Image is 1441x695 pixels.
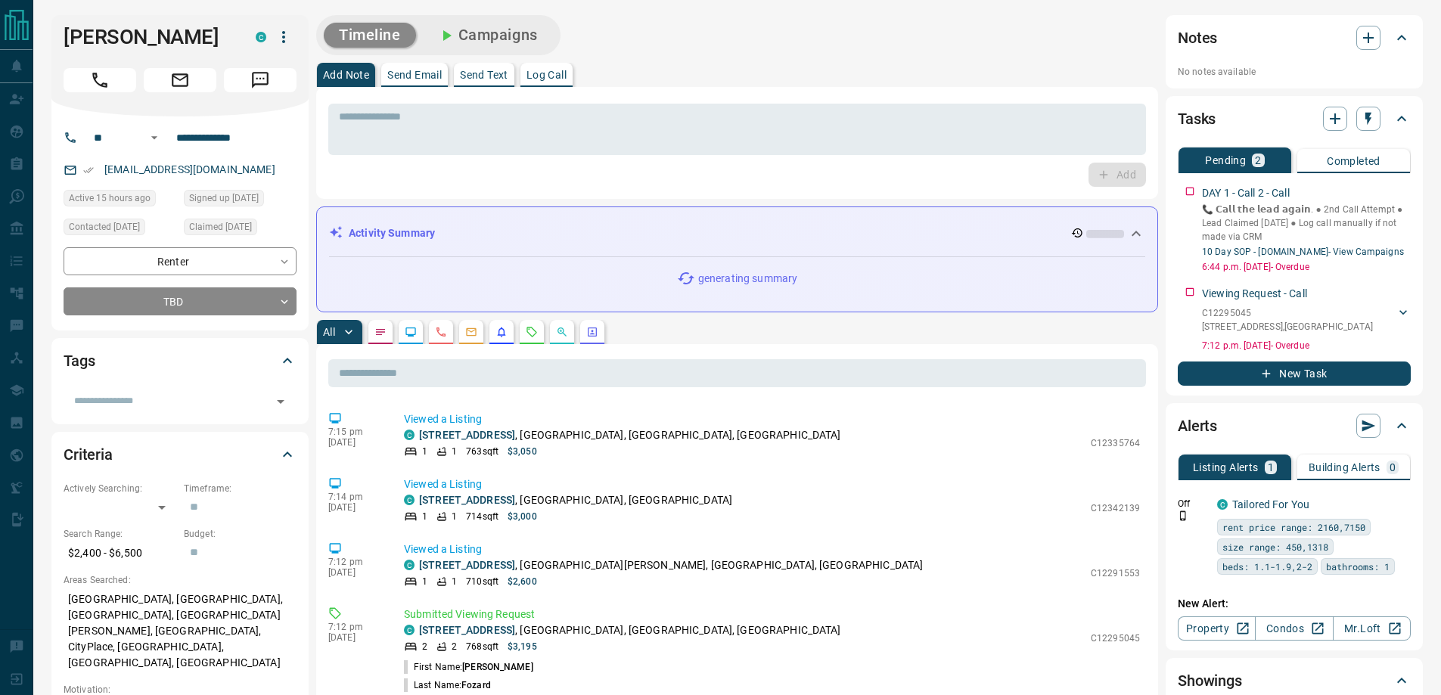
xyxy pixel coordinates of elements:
[1193,462,1259,473] p: Listing Alerts
[1202,303,1411,337] div: C12295045[STREET_ADDRESS],[GEOGRAPHIC_DATA]
[460,70,508,80] p: Send Text
[64,247,297,275] div: Renter
[419,492,732,508] p: , [GEOGRAPHIC_DATA], [GEOGRAPHIC_DATA]
[1255,155,1261,166] p: 2
[452,445,457,458] p: 1
[404,495,415,505] div: condos.ca
[1178,669,1242,693] h2: Showings
[1390,462,1396,473] p: 0
[328,492,381,502] p: 7:14 pm
[1255,616,1333,641] a: Condos
[508,445,537,458] p: $3,050
[64,219,176,240] div: Fri Aug 15 2025
[1222,520,1365,535] span: rent price range: 2160,7150
[64,349,95,373] h2: Tags
[323,70,369,80] p: Add Note
[1222,539,1328,554] span: size range: 450,1318
[404,411,1140,427] p: Viewed a Listing
[64,541,176,566] p: $2,400 - $6,500
[69,191,151,206] span: Active 15 hours ago
[1178,20,1411,56] div: Notes
[64,436,297,473] div: Criteria
[1178,408,1411,444] div: Alerts
[1178,497,1208,510] p: Off
[556,326,568,338] svg: Opportunities
[1202,203,1411,244] p: 📞 𝗖𝗮𝗹𝗹 𝘁𝗵𝗲 𝗹𝗲𝗮𝗱 𝗮𝗴𝗮𝗶𝗻. ● 2nd Call Attempt ● Lead Claimed [DATE] ‎● Log call manually if not made ...
[419,494,515,506] a: [STREET_ADDRESS]
[145,129,163,147] button: Open
[184,527,297,541] p: Budget:
[1178,414,1217,438] h2: Alerts
[1178,26,1217,50] h2: Notes
[419,622,841,638] p: , [GEOGRAPHIC_DATA], [GEOGRAPHIC_DATA], [GEOGRAPHIC_DATA]
[404,625,415,635] div: condos.ca
[64,482,176,495] p: Actively Searching:
[64,25,233,49] h1: [PERSON_NAME]
[466,510,498,523] p: 714 sqft
[404,607,1140,622] p: Submitted Viewing Request
[64,587,297,675] p: [GEOGRAPHIC_DATA], [GEOGRAPHIC_DATA], [GEOGRAPHIC_DATA], [GEOGRAPHIC_DATA][PERSON_NAME], [GEOGRAP...
[1205,155,1246,166] p: Pending
[1202,306,1373,320] p: C12295045
[1178,101,1411,137] div: Tasks
[64,343,297,379] div: Tags
[1091,631,1140,645] p: C12295045
[374,326,387,338] svg: Notes
[328,567,381,578] p: [DATE]
[104,163,275,175] a: [EMAIL_ADDRESS][DOMAIN_NAME]
[64,527,176,541] p: Search Range:
[404,476,1140,492] p: Viewed a Listing
[461,680,491,690] span: Fozard
[329,219,1145,247] div: Activity Summary
[184,190,297,211] div: Fri Aug 15 2025
[1091,566,1140,580] p: C12291553
[83,165,94,175] svg: Email Verified
[1202,286,1307,302] p: Viewing Request - Call
[64,287,297,315] div: TBD
[419,624,515,636] a: [STREET_ADDRESS]
[328,557,381,567] p: 7:12 pm
[270,391,291,412] button: Open
[465,326,477,338] svg: Emails
[189,219,252,234] span: Claimed [DATE]
[508,640,537,653] p: $3,195
[69,219,140,234] span: Contacted [DATE]
[224,68,297,92] span: Message
[462,662,533,672] span: [PERSON_NAME]
[404,541,1140,557] p: Viewed a Listing
[422,510,427,523] p: 1
[1333,616,1411,641] a: Mr.Loft
[495,326,508,338] svg: Listing Alerts
[419,559,515,571] a: [STREET_ADDRESS]
[526,70,567,80] p: Log Call
[1091,501,1140,515] p: C12342139
[526,326,538,338] svg: Requests
[323,327,335,337] p: All
[422,445,427,458] p: 1
[508,575,537,588] p: $2,600
[1178,65,1411,79] p: No notes available
[1222,559,1312,574] span: beds: 1.1-1.9,2-2
[452,640,457,653] p: 2
[404,660,533,674] p: First Name:
[189,191,259,206] span: Signed up [DATE]
[1202,247,1404,257] a: 10 Day SOP - [DOMAIN_NAME]- View Campaigns
[1091,436,1140,450] p: C12335764
[422,640,427,653] p: 2
[1178,616,1256,641] a: Property
[1202,185,1290,201] p: DAY 1 - Call 2 - Call
[144,68,216,92] span: Email
[404,678,491,692] p: Last Name:
[419,557,923,573] p: , [GEOGRAPHIC_DATA][PERSON_NAME], [GEOGRAPHIC_DATA], [GEOGRAPHIC_DATA]
[422,23,553,48] button: Campaigns
[64,68,136,92] span: Call
[508,510,537,523] p: $3,000
[404,560,415,570] div: condos.ca
[328,622,381,632] p: 7:12 pm
[1217,499,1228,510] div: condos.ca
[422,575,427,588] p: 1
[1232,498,1309,510] a: Tailored For You
[1326,559,1390,574] span: bathrooms: 1
[452,575,457,588] p: 1
[698,271,797,287] p: generating summary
